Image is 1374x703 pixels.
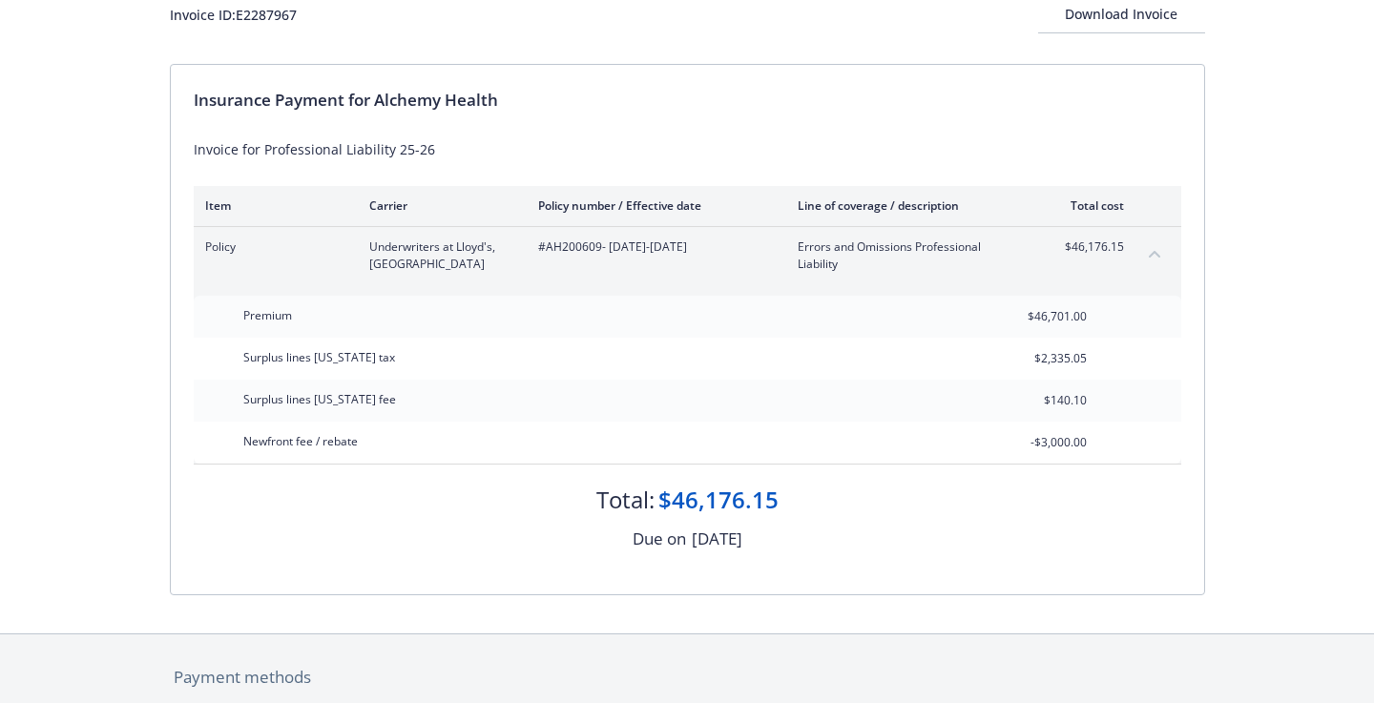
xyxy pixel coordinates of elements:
[974,386,1098,415] input: 0.00
[538,238,767,256] span: #AH200609 - [DATE]-[DATE]
[369,197,508,214] div: Carrier
[974,428,1098,457] input: 0.00
[658,484,779,516] div: $46,176.15
[798,238,1022,273] span: Errors and Omissions Professional Liability
[596,484,655,516] div: Total:
[243,433,358,449] span: Newfront fee / rebate
[194,139,1181,159] div: Invoice for Professional Liability 25-26
[369,238,508,273] span: Underwriters at Lloyd's, [GEOGRAPHIC_DATA]
[1052,197,1124,214] div: Total cost
[633,527,686,551] div: Due on
[174,665,1201,690] div: Payment methods
[538,197,767,214] div: Policy number / Effective date
[974,302,1098,331] input: 0.00
[798,197,1022,214] div: Line of coverage / description
[170,5,297,25] div: Invoice ID: E2287967
[1139,238,1170,269] button: collapse content
[205,238,339,256] span: Policy
[243,391,396,407] span: Surplus lines [US_STATE] fee
[1052,238,1124,256] span: $46,176.15
[692,527,742,551] div: [DATE]
[205,197,339,214] div: Item
[194,227,1181,284] div: PolicyUnderwriters at Lloyd's, [GEOGRAPHIC_DATA]#AH200609- [DATE]-[DATE]Errors and Omissions Prof...
[974,344,1098,373] input: 0.00
[243,349,395,365] span: Surplus lines [US_STATE] tax
[194,88,1181,113] div: Insurance Payment for Alchemy Health
[243,307,292,323] span: Premium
